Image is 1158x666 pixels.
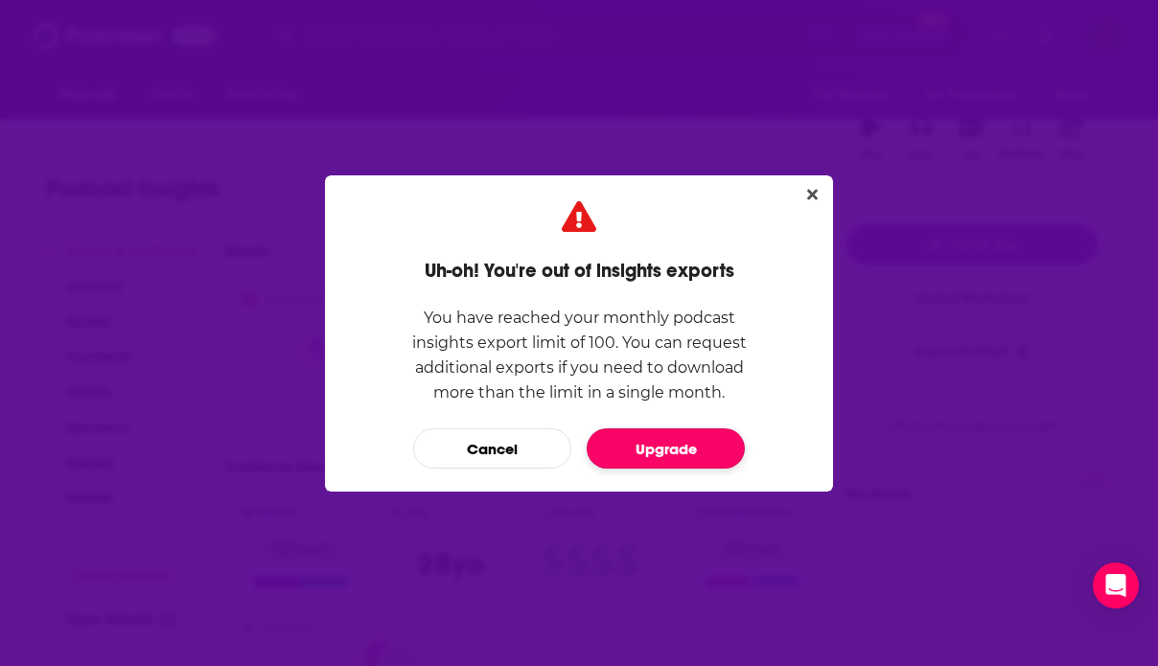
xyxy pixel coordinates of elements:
button: Upgrade [587,428,745,469]
h1: Uh-oh! You're out of insights exports [425,259,734,283]
button: Cancel [413,428,571,469]
p: You have reached your monthly podcast insights export limit of 100. You can request additional ex... [393,306,765,405]
button: Close [799,183,825,207]
div: Open Intercom Messenger [1093,563,1139,609]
